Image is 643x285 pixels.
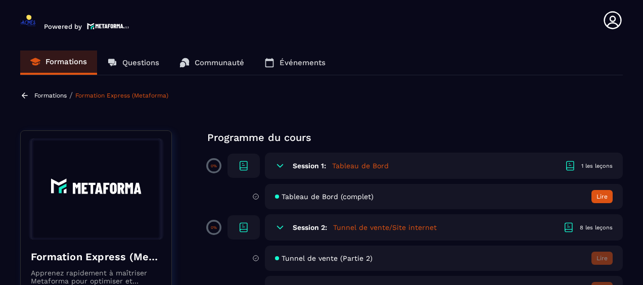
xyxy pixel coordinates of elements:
[207,130,623,145] p: Programme du cours
[581,162,613,170] div: 1 les leçons
[75,92,168,99] a: Formation Express (Metaforma)
[87,22,129,30] img: logo
[591,252,613,265] button: Lire
[45,57,87,66] p: Formations
[31,250,161,264] h4: Formation Express (Metaforma)
[44,23,82,30] p: Powered by
[293,162,326,170] h6: Session 1:
[169,51,254,75] a: Communauté
[580,224,613,231] div: 8 les leçons
[293,223,327,231] h6: Session 2:
[282,254,373,262] span: Tunnel de vente (Partie 2)
[332,161,389,171] h5: Tableau de Bord
[195,58,244,67] p: Communauté
[34,92,67,99] a: Formations
[20,14,36,30] img: logo-branding
[254,51,336,75] a: Événements
[280,58,326,67] p: Événements
[20,51,97,75] a: Formations
[333,222,437,232] h5: Tunnel de vente/Site internet
[28,138,164,240] img: banner
[31,269,161,285] p: Apprenez rapidement à maîtriser Metaforma pour optimiser et automatiser votre business. 🚀
[122,58,159,67] p: Questions
[282,193,374,201] span: Tableau de Bord (complet)
[591,190,613,203] button: Lire
[69,90,73,100] span: /
[211,164,217,168] p: 0%
[211,225,217,230] p: 0%
[97,51,169,75] a: Questions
